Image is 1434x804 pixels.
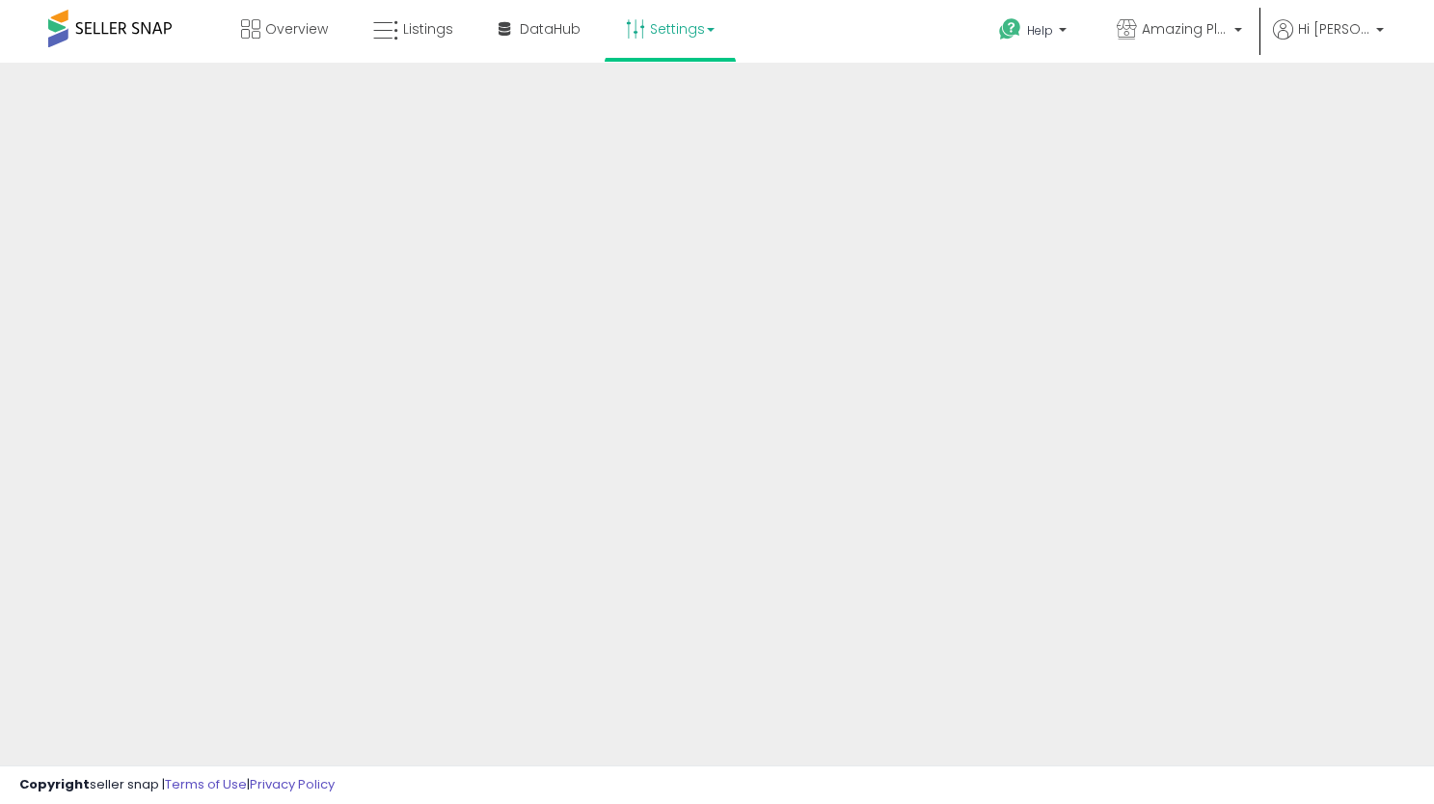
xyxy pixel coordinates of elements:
[1142,19,1229,39] span: Amazing Places
[998,17,1022,41] i: Get Help
[250,775,335,793] a: Privacy Policy
[1027,22,1053,39] span: Help
[1298,19,1370,39] span: Hi [PERSON_NAME]
[265,19,328,39] span: Overview
[19,776,335,794] div: seller snap | |
[1273,19,1384,63] a: Hi [PERSON_NAME]
[520,19,581,39] span: DataHub
[403,19,453,39] span: Listings
[165,775,247,793] a: Terms of Use
[19,775,90,793] strong: Copyright
[984,3,1086,63] a: Help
